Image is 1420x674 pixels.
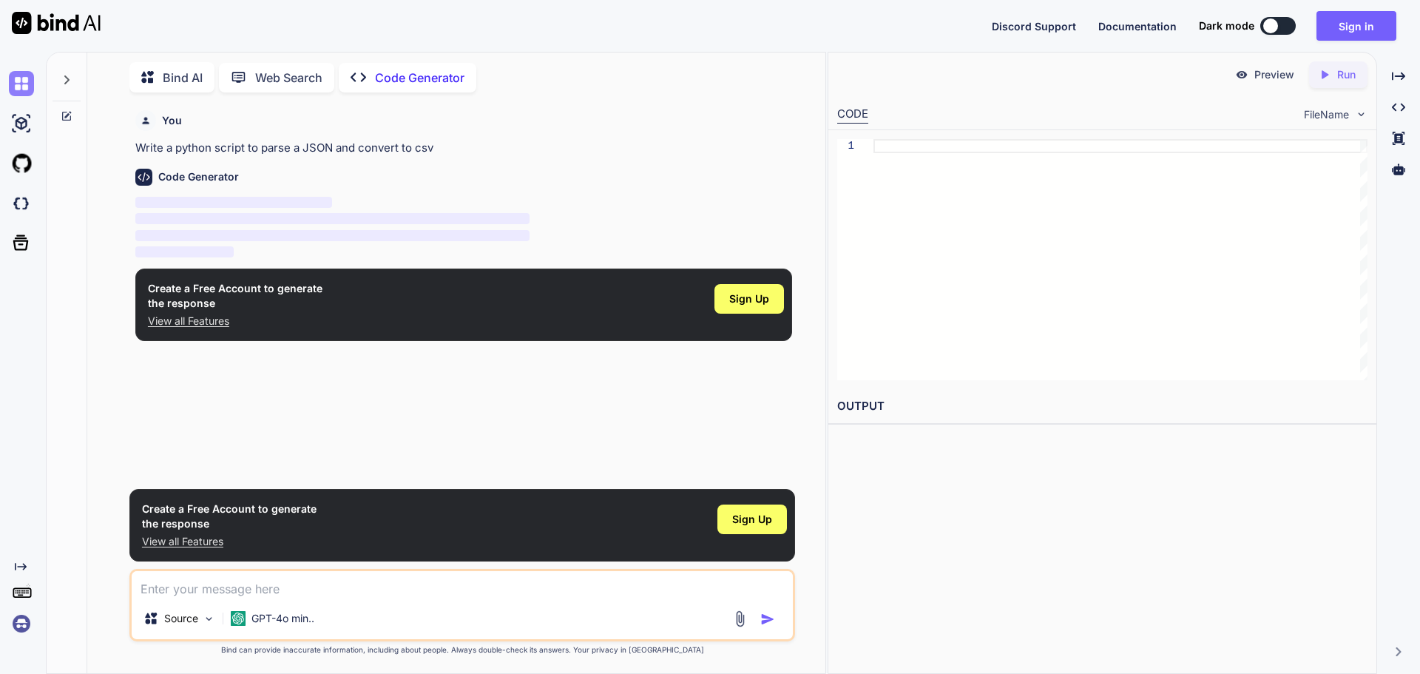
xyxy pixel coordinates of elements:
p: View all Features [142,534,317,549]
span: ‌ [135,230,530,241]
span: Dark mode [1199,18,1254,33]
h2: OUTPUT [828,389,1376,424]
p: GPT-4o min.. [251,611,314,626]
img: darkCloudIdeIcon [9,191,34,216]
img: githubLight [9,151,34,176]
div: 1 [837,139,854,153]
span: ‌ [135,246,234,257]
h1: Create a Free Account to generate the response [142,502,317,531]
img: Pick Models [203,613,215,625]
p: Source [164,611,198,626]
p: View all Features [148,314,322,328]
span: ‌ [135,213,530,224]
img: signin [9,611,34,636]
div: CODE [837,106,868,124]
p: Bind can provide inaccurate information, including about people. Always double-check its answers.... [129,644,795,656]
p: Code Generator [375,69,464,87]
button: Sign in [1316,11,1396,41]
img: Bind AI [12,12,101,34]
p: Preview [1254,67,1294,82]
img: ai-studio [9,111,34,136]
p: Write a python script to parse a JSON and convert to csv [135,140,792,157]
span: Sign Up [729,291,769,306]
span: ‌ [135,197,332,208]
img: preview [1235,68,1248,81]
p: Web Search [255,69,322,87]
img: chat [9,71,34,96]
h6: You [162,113,182,128]
img: GPT-4o mini [231,611,246,626]
span: Discord Support [992,20,1076,33]
button: Documentation [1098,18,1177,34]
button: Discord Support [992,18,1076,34]
p: Run [1337,67,1356,82]
span: Documentation [1098,20,1177,33]
h6: Code Generator [158,169,239,184]
span: FileName [1304,107,1349,122]
img: chevron down [1355,108,1367,121]
h1: Create a Free Account to generate the response [148,281,322,311]
p: Bind AI [163,69,203,87]
img: attachment [731,610,748,627]
img: icon [760,612,775,627]
span: Sign Up [732,512,772,527]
